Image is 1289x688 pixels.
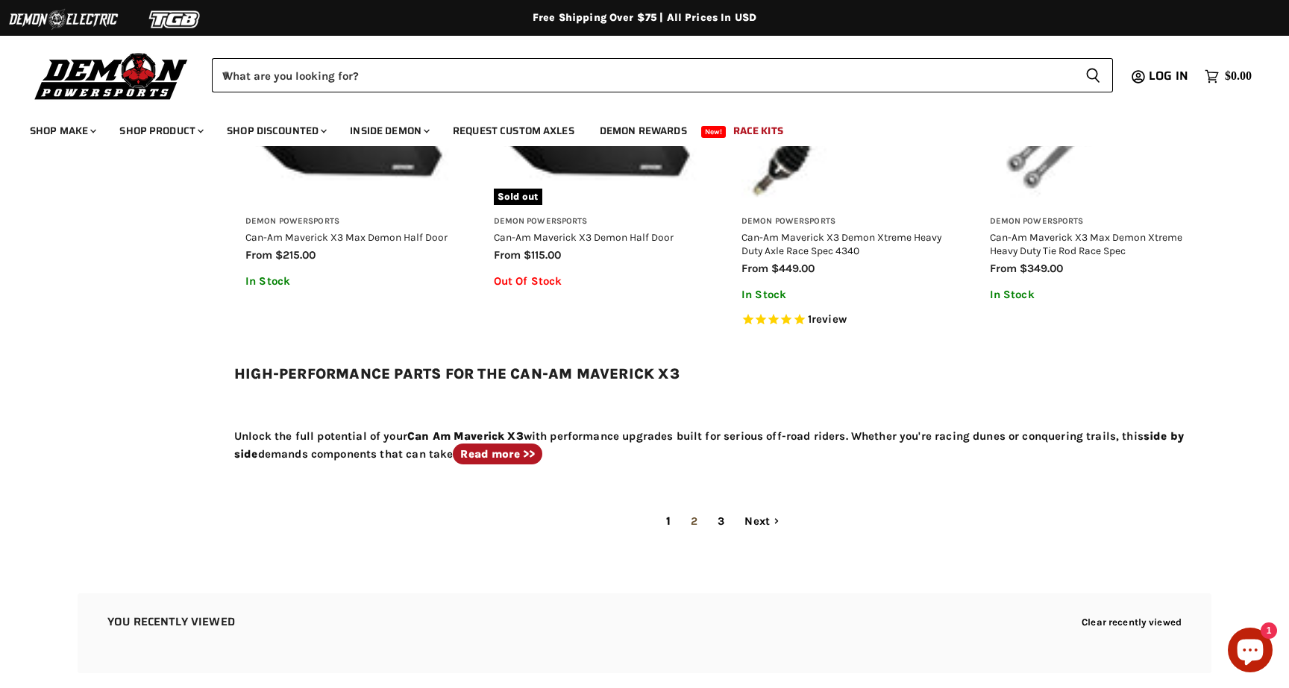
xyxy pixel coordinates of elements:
[339,115,439,145] a: Inside Demon
[460,447,535,461] strong: Read more >>
[1225,69,1252,83] span: $0.00
[7,5,119,34] img: Demon Electric Logo 2
[1197,65,1259,86] a: $0.00
[812,312,847,326] span: review
[589,115,698,145] a: Demon Rewards
[234,365,680,382] strong: High-Performance Parts for the Can-Am Maverick X3
[524,248,561,262] span: $115.00
[212,58,1073,92] input: When autocomplete results are available use up and down arrows to review and enter to select
[119,5,231,34] img: TGB Logo 2
[48,593,1241,673] aside: Recently viewed products
[741,312,953,328] span: Rated 5.0 out of 5 stars 1 reviews
[1149,66,1188,85] span: Log in
[245,275,457,288] p: In Stock
[808,312,847,326] span: 1 reviews
[107,616,235,628] h2: You recently viewed
[701,125,727,137] span: New!
[990,216,1201,227] h3: Demon Powersports
[683,508,706,534] a: 2
[722,115,794,145] a: Race Kits
[48,11,1241,25] div: Free Shipping Over $75 | All Prices In USD
[1020,262,1063,275] span: $349.00
[741,262,768,275] span: from
[234,427,1211,464] p: Unlock the full potential of your with performance upgrades built for serious off-road riders. Wh...
[494,216,705,227] h3: Demon Powersports
[30,48,193,101] img: Demon Powersports
[108,115,213,145] a: Shop Product
[741,231,941,256] a: Can-Am Maverick X3 Demon Xtreme Heavy Duty Axle Race Spec 4340
[494,231,674,243] a: Can-Am Maverick X3 Demon Half Door
[494,275,705,288] p: Out Of Stock
[1142,69,1197,83] a: Log in
[1082,616,1182,628] button: Clear recently viewed
[407,429,524,443] strong: Can Am Maverick X3
[275,248,316,262] span: $215.00
[741,216,953,227] h3: Demon Powersports
[212,58,1113,92] form: Product
[245,248,272,262] span: from
[741,288,953,301] p: In Stock
[234,429,1184,461] strong: side by side
[494,189,542,205] span: Sold out
[245,231,448,243] a: Can-Am Maverick X3 Max Demon Half Door
[216,115,336,145] a: Shop Discounted
[1073,58,1113,92] button: Search
[990,231,1182,256] a: Can-Am Maverick X3 Max Demon Xtreme Heavy Duty Tie Rod Race Spec
[736,508,788,534] a: Next
[19,115,105,145] a: Shop Make
[245,216,457,227] h3: Demon Powersports
[709,508,733,534] a: 3
[658,508,679,534] span: 1
[990,262,1017,275] span: from
[494,248,521,262] span: from
[990,288,1201,301] p: In Stock
[442,115,586,145] a: Request Custom Axles
[771,262,815,275] span: $449.00
[19,109,1248,145] ul: Main menu
[1223,628,1277,676] inbox-online-store-chat: Shopify online store chat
